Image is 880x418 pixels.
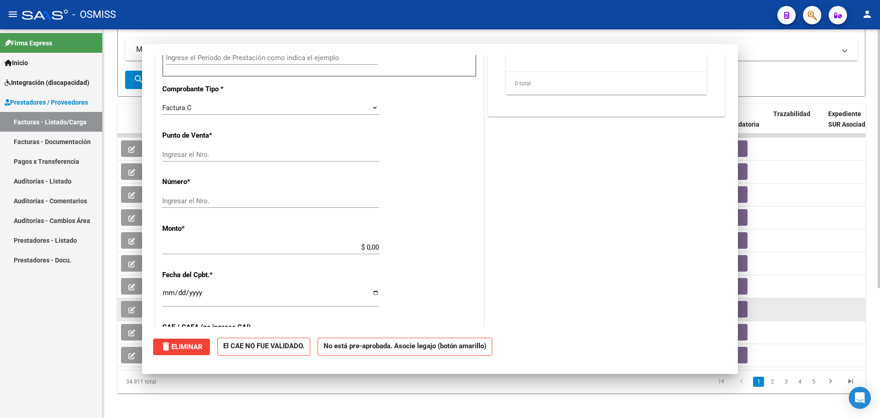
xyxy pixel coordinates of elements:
p: CAE / CAEA (no ingrese CAI) [162,322,257,333]
span: Buscar Comprobante [133,76,224,84]
a: 5 [808,377,819,387]
a: go to previous page [733,377,750,387]
li: page 2 [765,374,779,390]
span: Doc Respaldatoria [718,110,759,128]
p: Punto de Venta [162,130,257,141]
strong: No está pre-aprobada. Asocie legajo (botón amarillo) [318,338,492,356]
span: Expediente SUR Asociado [828,110,869,128]
a: 2 [767,377,778,387]
a: go to next page [822,377,839,387]
li: page 3 [779,374,793,390]
datatable-header-cell: Doc Respaldatoria [715,104,770,145]
mat-panel-title: MAS FILTROS [136,45,836,55]
div: 34.911 total [117,370,265,393]
li: page 5 [807,374,820,390]
span: Integración (discapacidad) [5,78,89,88]
mat-icon: menu [7,9,18,20]
a: 4 [794,377,805,387]
span: Inicio [5,58,28,68]
datatable-header-cell: Expediente SUR Asociado [825,104,875,145]
li: page 1 [752,374,765,390]
div: 0 total [506,72,707,95]
p: Fecha del Cpbt. [162,270,257,280]
span: Trazabilidad [773,110,810,117]
a: go to first page [713,377,730,387]
div: Open Intercom Messenger [849,387,871,409]
span: Eliminar [160,343,203,351]
mat-icon: delete [160,341,171,352]
span: Firma Express [5,38,52,48]
mat-icon: search [133,74,144,85]
p: Número [162,177,257,187]
datatable-header-cell: Trazabilidad [770,104,825,145]
mat-icon: person [862,9,873,20]
a: 1 [753,377,764,387]
span: Prestadores / Proveedores [5,97,88,107]
p: Comprobante Tipo * [162,84,257,95]
strong: El CAE NO FUE VALIDADO. [217,338,310,356]
p: Monto [162,223,257,234]
span: Factura C [162,104,192,112]
button: Eliminar [153,339,210,355]
span: - OSMISS [72,5,116,25]
li: page 4 [793,374,807,390]
a: 3 [781,377,792,387]
a: go to last page [842,377,859,387]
